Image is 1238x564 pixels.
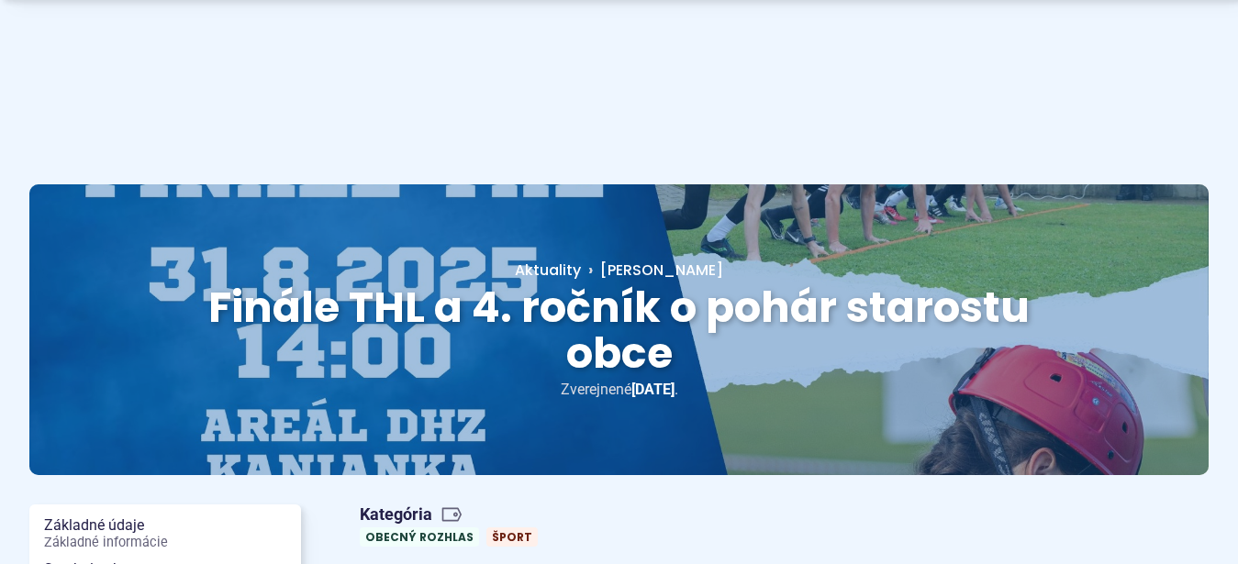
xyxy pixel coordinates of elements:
span: Finále THL a 4. ročník o pohár starostu obce [208,278,1030,383]
span: [DATE] [631,381,675,398]
a: Obecný rozhlas [360,527,479,547]
span: Kategória [360,504,545,525]
a: Základné údajeZákladné informácie [29,512,301,555]
a: [PERSON_NAME] [581,260,723,281]
p: Zverejnené . [88,377,1150,402]
a: Aktuality [515,260,581,281]
a: Šport [486,527,538,547]
span: Základné informácie [44,536,286,550]
span: [PERSON_NAME] [600,260,723,281]
span: Základné údaje [44,512,286,555]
